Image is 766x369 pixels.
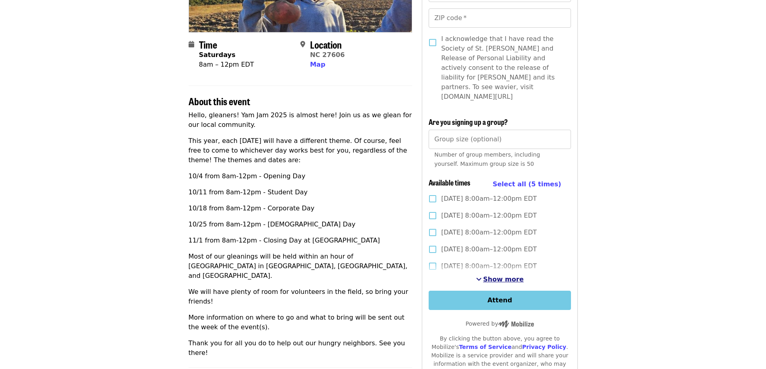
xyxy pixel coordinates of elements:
span: Location [310,37,342,51]
p: 11/1 from 8am-12pm - Closing Day at [GEOGRAPHIC_DATA] [189,236,413,245]
p: Most of our gleanings will be held within an hour of [GEOGRAPHIC_DATA] in [GEOGRAPHIC_DATA], [GEO... [189,252,413,281]
span: Number of group members, including yourself. Maximum group size is 50 [434,151,540,167]
span: Time [199,37,217,51]
a: Terms of Service [459,344,511,350]
p: Hello, gleaners! Yam Jam 2025 is almost here! Join us as we glean for our local community. [189,110,413,130]
span: [DATE] 8:00am–12:00pm EDT [441,228,537,237]
a: Privacy Policy [522,344,566,350]
i: calendar icon [189,41,194,48]
span: I acknowledge that I have read the Society of St. [PERSON_NAME] and Release of Personal Liability... [441,34,564,102]
p: 10/25 from 8am-12pm - [DEMOGRAPHIC_DATA] Day [189,220,413,229]
span: [DATE] 8:00am–12:00pm EDT [441,194,537,204]
span: [DATE] 8:00am–12:00pm EDT [441,211,537,220]
p: 10/18 from 8am-12pm - Corporate Day [189,204,413,213]
p: This year, each [DATE] will have a different theme. Of course, feel free to come to whichever day... [189,136,413,165]
span: About this event [189,94,250,108]
button: See more timeslots [476,275,524,284]
div: 8am – 12pm EDT [199,60,254,69]
img: Powered by Mobilize [498,320,534,328]
span: [DATE] 8:00am–12:00pm EDT [441,261,537,271]
span: Map [310,61,325,68]
span: Select all (5 times) [493,180,561,188]
a: NC 27606 [310,51,345,59]
button: Attend [429,291,571,310]
i: map-marker-alt icon [300,41,305,48]
input: ZIP code [429,8,571,28]
span: Show more [483,275,524,283]
p: We will have plenty of room for volunteers in the field, so bring your friends! [189,287,413,306]
p: 10/4 from 8am-12pm - Opening Day [189,171,413,181]
span: Available times [429,177,470,188]
p: Thank you for all you do to help out our hungry neighbors. See you there! [189,338,413,358]
p: 10/11 from 8am-12pm - Student Day [189,188,413,197]
button: Map [310,60,325,69]
input: [object Object] [429,130,571,149]
span: [DATE] 8:00am–12:00pm EDT [441,245,537,254]
span: Are you signing up a group? [429,116,508,127]
strong: Saturdays [199,51,236,59]
p: More information on where to go and what to bring will be sent out the week of the event(s). [189,313,413,332]
span: Powered by [466,320,534,327]
button: Select all (5 times) [493,178,561,190]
